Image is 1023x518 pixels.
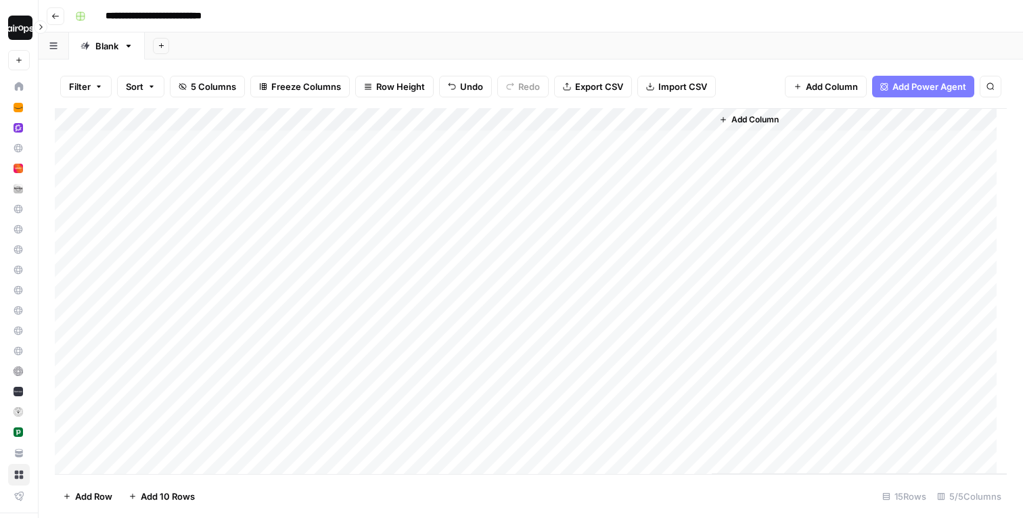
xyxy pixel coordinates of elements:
img: Dille-Sandbox Logo [8,16,32,40]
span: Filter [69,80,91,93]
a: Flightpath [8,486,30,507]
button: Add Column [785,76,867,97]
span: Sort [126,80,143,93]
span: Row Height [376,80,425,93]
button: Undo [439,76,492,97]
span: Redo [518,80,540,93]
button: Add Row [55,486,120,507]
button: Sort [117,76,164,97]
button: Add Column [714,111,784,128]
button: Row Height [355,76,434,97]
a: Home [8,76,30,97]
button: Add Power Agent [872,76,974,97]
span: Add Power Agent [892,80,966,93]
button: 5 Columns [170,76,245,97]
a: Blank [69,32,145,60]
img: 5m124wbs6zbtq8vuronh93gjxiq6 [14,407,23,417]
a: Your Data [8,442,30,464]
span: 5 Columns [191,80,236,93]
button: Add 10 Rows [120,486,203,507]
span: Add Row [75,490,112,503]
span: Export CSV [575,80,623,93]
img: fefp0odp4bhykhmn2t5romfrcxry [14,103,23,112]
img: v3ye4b4tdriaxc4dx9994tze5hqc [14,387,23,396]
span: Add Column [731,114,779,126]
img: indf61bpspe8pydji63wg7a5hbqu [14,427,23,437]
button: Workspace: Dille-Sandbox [8,11,30,45]
img: ymbf0s9b81flv8yr6diyfuh8emo8 [14,184,23,193]
span: Add 10 Rows [141,490,195,503]
span: Undo [460,80,483,93]
span: Import CSV [658,80,707,93]
div: 15 Rows [877,486,932,507]
button: Export CSV [554,76,632,97]
span: Add Column [806,80,858,93]
button: Import CSV [637,76,716,97]
a: Browse [8,464,30,486]
span: Freeze Columns [271,80,341,93]
div: Blank [95,39,118,53]
img: oqijnz6ien5g7kxai8bzyv0u4hq9 [14,164,23,173]
button: Redo [497,76,549,97]
button: Freeze Columns [250,76,350,97]
button: Filter [60,76,112,97]
img: lrh2mueriarel2y2ccpycmcdkl1y [14,367,23,376]
div: 5/5 Columns [932,486,1007,507]
img: w6cjb6u2gvpdnjw72qw8i2q5f3eb [14,123,23,133]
